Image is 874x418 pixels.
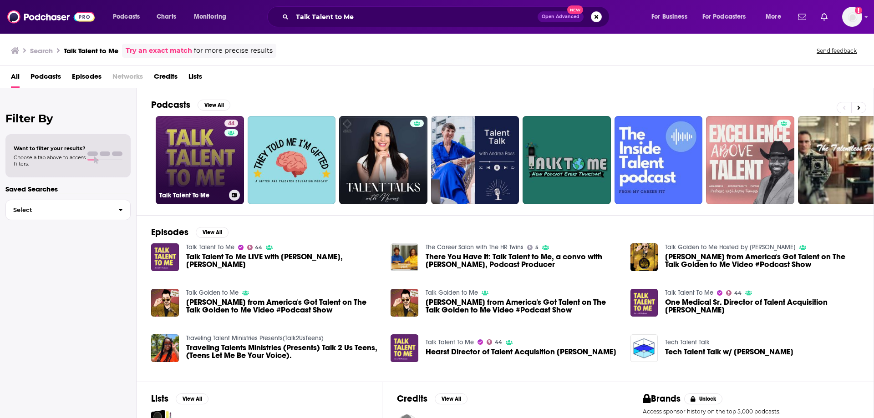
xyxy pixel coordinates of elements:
[255,246,262,250] span: 44
[72,69,102,88] a: Episodes
[194,45,273,56] span: for more precise results
[651,10,687,23] span: For Business
[186,298,380,314] span: [PERSON_NAME] from America's Got Talent on The Talk Golden to Me Video #Podcast Show
[14,145,86,151] span: Want to filter your results?
[527,245,539,250] a: 5
[157,10,176,23] span: Charts
[151,334,179,362] a: Traveling Talents Ministries (Presents) Talk 2 Us Teens, (Teens Let Me Be Your Voice).
[151,99,230,111] a: PodcastsView All
[391,289,418,317] img: Julia Scotti from America's Got Talent on The Talk Golden to Me Video #Podcast Show
[151,243,179,271] img: Talk Talent To Me LIVE with Amy Knapp, Marvin Stickel
[665,253,859,268] a: Julia Scotti from America's Got Talent on The Talk Golden to Me Video #Podcast Show
[5,185,131,193] p: Saved Searches
[842,7,862,27] span: Logged in as tessvanden
[224,120,238,127] a: 44
[665,298,859,314] a: One Medical Sr. Director of Talent Acquisition John Beard
[630,243,658,271] img: Julia Scotti from America's Got Talent on The Talk Golden to Me Video #Podcast Show
[6,207,111,213] span: Select
[64,46,118,55] h3: Talk Talent to Me
[794,9,810,25] a: Show notifications dropdown
[186,298,380,314] a: Julia Scotti from America's Got Talent on The Talk Golden to Me Video #Podcast Show
[426,338,474,346] a: Talk Talent To Me
[186,334,324,342] a: Traveling Talent Ministries Presents(Talk2UsTeens)
[665,289,713,297] a: Talk Talent To Me
[391,243,418,271] img: There You Have It: Talk Talent to Me, a convo with Rob Stevenson, Podcast Producer
[665,298,859,314] span: One Medical Sr. Director of Talent Acquisition [PERSON_NAME]
[151,10,182,24] a: Charts
[630,334,658,362] img: Tech Talent Talk w/ Laura Ruiz
[30,46,53,55] h3: Search
[247,245,263,250] a: 44
[276,6,618,27] div: Search podcasts, credits, & more...
[292,10,538,24] input: Search podcasts, credits, & more...
[696,10,759,24] button: open menu
[186,289,239,297] a: Talk Golden to Me
[176,393,208,404] button: View All
[684,393,723,404] button: Unlock
[665,253,859,268] span: [PERSON_NAME] from America's Got Talent on The Talk Golden to Me Video #Podcast Show
[814,47,859,55] button: Send feedback
[186,253,380,268] span: Talk Talent To Me LIVE with [PERSON_NAME], [PERSON_NAME]
[14,154,86,167] span: Choose a tab above to access filters.
[630,289,658,317] a: One Medical Sr. Director of Talent Acquisition John Beard
[397,393,427,404] h2: Credits
[113,10,140,23] span: Podcasts
[665,243,796,251] a: Talk Golden to Me Hosted by Evan Golden
[186,344,380,359] span: Traveling Talents Ministries (Presents) Talk 2 Us Teens, (Teens Let Me Be Your Voice).
[495,340,502,344] span: 44
[112,69,143,88] span: Networks
[487,339,502,345] a: 44
[228,119,234,128] span: 44
[567,5,584,14] span: New
[426,298,620,314] a: Julia Scotti from America's Got Talent on The Talk Golden to Me Video #Podcast Show
[665,338,710,346] a: Tech Talent Talk
[391,334,418,362] img: Hearst Director of Talent Acquisition Tony Kochar
[196,227,229,238] button: View All
[542,15,579,19] span: Open Advanced
[435,393,467,404] button: View All
[151,227,188,238] h2: Episodes
[151,289,179,317] a: Julia Scotti from America's Got Talent on The Talk Golden to Me Video #Podcast Show
[817,9,831,25] a: Show notifications dropdown
[151,393,168,404] h2: Lists
[426,289,478,297] a: Talk Golden to Me
[126,45,192,56] a: Try an exact match
[535,246,539,250] span: 5
[159,191,225,199] h3: Talk Talent To Me
[186,243,234,251] a: Talk Talent To Me
[186,253,380,268] a: Talk Talent To Me LIVE with Amy Knapp, Marvin Stickel
[643,408,859,415] p: Access sponsor history on the top 5,000 podcasts.
[726,290,742,296] a: 44
[30,69,61,88] a: Podcasts
[426,348,616,356] span: Hearst Director of Talent Acquisition [PERSON_NAME]
[198,100,230,111] button: View All
[5,200,131,220] button: Select
[665,348,793,356] a: Tech Talent Talk w/ Laura Ruiz
[759,10,793,24] button: open menu
[7,8,95,25] img: Podchaser - Follow, Share and Rate Podcasts
[188,10,238,24] button: open menu
[11,69,20,88] a: All
[645,10,699,24] button: open menu
[188,69,202,88] a: Lists
[538,11,584,22] button: Open AdvancedNew
[426,348,616,356] a: Hearst Director of Talent Acquisition Tony Kochar
[842,7,862,27] img: User Profile
[397,393,467,404] a: CreditsView All
[426,253,620,268] span: There You Have It: Talk Talent to Me, a convo with [PERSON_NAME], Podcast Producer
[154,69,178,88] a: Credits
[151,99,190,111] h2: Podcasts
[702,10,746,23] span: For Podcasters
[766,10,781,23] span: More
